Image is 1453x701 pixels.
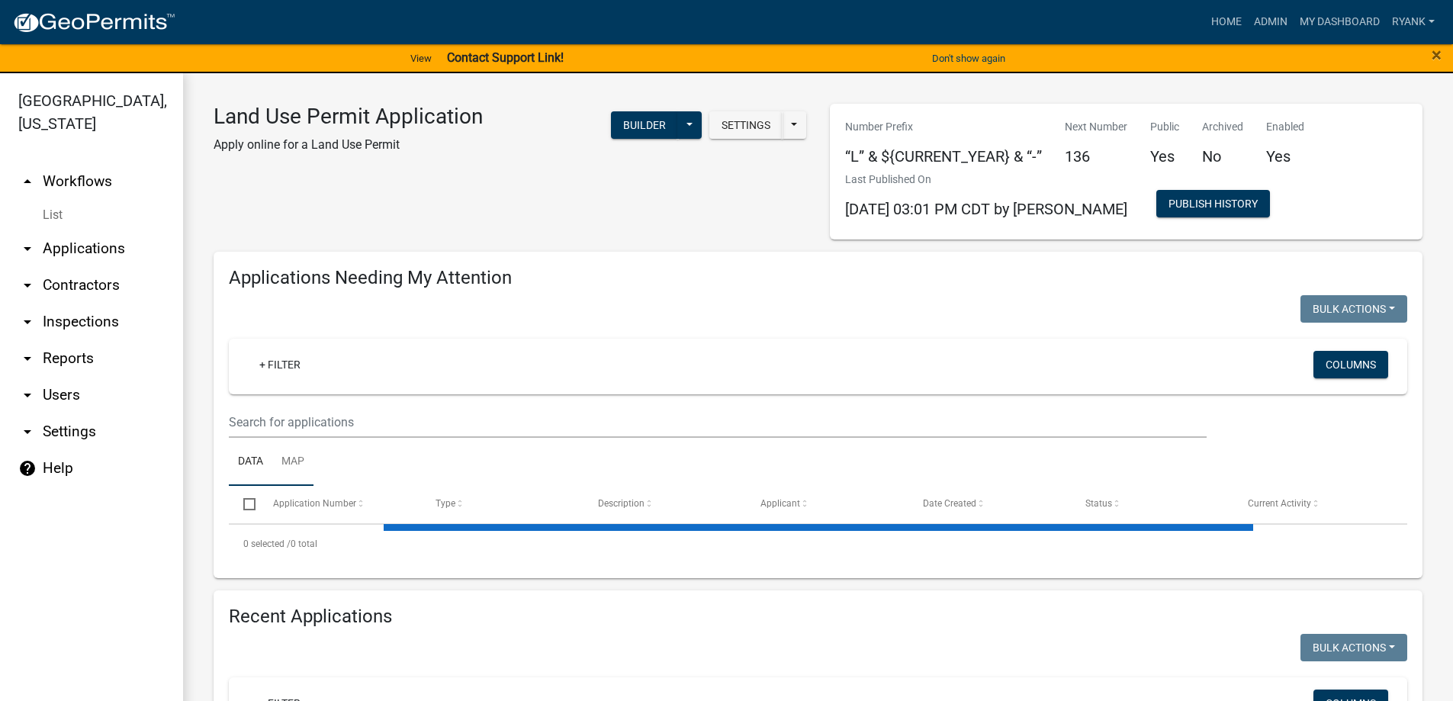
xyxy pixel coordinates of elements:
h5: “L” & ${CURRENT_YEAR} & “-” [845,147,1042,166]
strong: Contact Support Link! [447,50,564,65]
span: Application Number [273,498,356,509]
h4: Recent Applications [229,606,1407,628]
h5: Yes [1266,147,1304,166]
p: Number Prefix [845,119,1042,135]
a: Data [229,438,272,487]
span: [DATE] 03:01 PM CDT by [PERSON_NAME] [845,200,1127,218]
span: × [1432,44,1442,66]
button: Close [1432,46,1442,64]
a: Home [1205,8,1248,37]
i: arrow_drop_down [18,276,37,294]
datatable-header-cell: Type [420,486,583,523]
datatable-header-cell: Status [1071,486,1233,523]
a: + Filter [247,351,313,378]
span: Type [436,498,455,509]
span: Applicant [760,498,800,509]
button: Publish History [1156,190,1270,217]
a: My Dashboard [1294,8,1386,37]
datatable-header-cell: Applicant [746,486,908,523]
i: arrow_drop_down [18,386,37,404]
p: Enabled [1266,119,1304,135]
h4: Applications Needing My Attention [229,267,1407,289]
div: 0 total [229,525,1407,563]
i: arrow_drop_down [18,349,37,368]
p: Apply online for a Land Use Permit [214,136,483,154]
input: Search for applications [229,407,1207,438]
span: Current Activity [1248,498,1311,509]
i: arrow_drop_up [18,172,37,191]
button: Bulk Actions [1300,634,1407,661]
datatable-header-cell: Select [229,486,258,523]
p: Public [1150,119,1179,135]
i: arrow_drop_down [18,240,37,258]
i: help [18,459,37,478]
span: Description [598,498,645,509]
a: Map [272,438,313,487]
button: Settings [709,111,783,139]
span: 0 selected / [243,539,291,549]
datatable-header-cell: Application Number [258,486,420,523]
span: Status [1085,498,1112,509]
p: Archived [1202,119,1243,135]
p: Last Published On [845,172,1127,188]
a: View [404,46,438,71]
h3: Land Use Permit Application [214,104,483,130]
datatable-header-cell: Current Activity [1233,486,1396,523]
i: arrow_drop_down [18,313,37,331]
button: Columns [1313,351,1388,378]
p: Next Number [1065,119,1127,135]
h5: 136 [1065,147,1127,166]
h5: No [1202,147,1243,166]
button: Don't show again [926,46,1011,71]
a: RyanK [1386,8,1441,37]
datatable-header-cell: Date Created [908,486,1071,523]
h5: Yes [1150,147,1179,166]
button: Builder [611,111,678,139]
wm-modal-confirm: Workflow Publish History [1156,198,1270,211]
a: Admin [1248,8,1294,37]
datatable-header-cell: Description [583,486,746,523]
button: Bulk Actions [1300,295,1407,323]
span: Date Created [923,498,976,509]
i: arrow_drop_down [18,423,37,441]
